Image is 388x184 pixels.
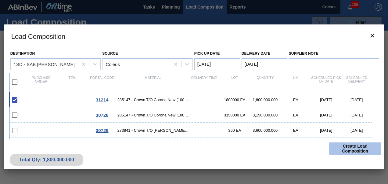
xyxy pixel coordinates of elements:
div: Lot [219,76,250,89]
label: Delivery Date [242,51,270,56]
div: 3150000 EA [219,113,250,117]
input: mm/dd/yyyy [242,58,287,70]
div: 1,800,000.000 [250,98,280,102]
div: Scheduled Pick up Date [311,76,341,89]
label: Source [102,51,118,56]
span: 30729 [96,128,109,133]
div: [DATE] [311,128,341,133]
div: 3,600,000.000 [250,128,280,133]
div: [DATE] [341,113,372,117]
span: 31214 [96,97,109,102]
div: Go to Order [87,97,117,102]
div: [DATE] [341,128,372,133]
div: [DATE] [311,113,341,117]
span: 285147 - Crown T/O Corona New (100 Years) [117,113,189,117]
div: Purchase order [26,76,56,89]
label: Pick up Date [194,51,220,56]
div: Coleus [106,61,120,67]
div: Go to Order [87,112,117,118]
div: EA [280,128,311,133]
div: 3,150,000.000 [250,113,280,117]
span: 285147 - Crown T/O Corona New (100 Years) [117,98,189,102]
div: Portal code [87,76,117,89]
div: [DATE] [311,98,341,102]
h3: Load Composition [4,24,384,48]
div: EA [280,98,311,102]
div: 1800000 EA [219,98,250,102]
input: mm/dd/yyyy [194,58,240,70]
label: Destination [10,51,35,56]
div: 360 EA [219,128,250,133]
div: Scheduled Delivery [341,76,372,89]
div: Delivery Time [189,76,219,89]
div: Go to Order [87,128,117,133]
div: Quantity [250,76,280,89]
div: 1SD - SAB [PERSON_NAME] [14,61,75,67]
div: Total Qty: 1,800,000.000 [15,157,79,163]
div: Material [117,76,189,89]
span: 273841 - Crown T/O Olaf (2018) [117,128,189,133]
div: EA [280,113,311,117]
div: [DATE] [341,98,372,102]
div: UM [280,76,311,89]
button: Create Load Composition [329,142,381,155]
div: Item [56,76,87,89]
span: 30728 [96,112,109,118]
label: Supplier Note [289,49,379,58]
